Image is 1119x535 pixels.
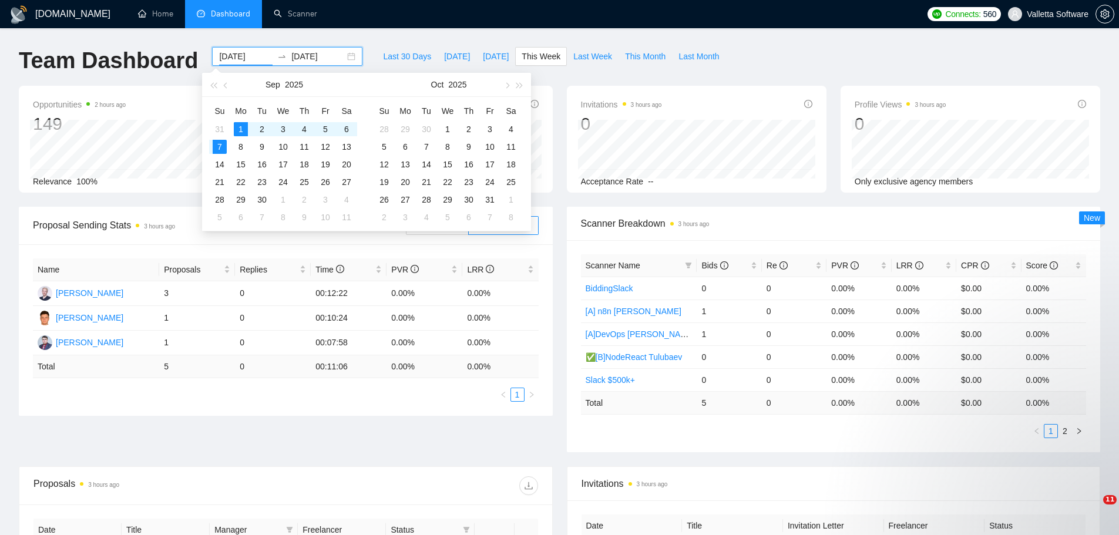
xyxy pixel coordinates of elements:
[138,9,173,19] a: homeHome
[961,261,989,270] span: CPR
[33,113,126,135] div: 149
[297,122,311,136] div: 4
[416,208,437,226] td: 2025-11-04
[395,173,416,191] td: 2025-10-20
[395,138,416,156] td: 2025-10-06
[398,157,412,171] div: 13
[504,140,518,154] div: 11
[209,208,230,226] td: 2025-10-05
[504,193,518,207] div: 1
[251,120,273,138] td: 2025-09-02
[631,102,662,108] time: 3 hours ago
[804,100,812,108] span: info-circle
[377,47,438,66] button: Last 30 Days
[285,73,303,96] button: 2025
[981,261,989,270] span: info-circle
[294,156,315,173] td: 2025-09-18
[915,102,946,108] time: 3 hours ago
[826,277,891,300] td: 0.00%
[38,311,52,325] img: DC
[458,191,479,208] td: 2025-10-30
[251,156,273,173] td: 2025-09-16
[240,263,297,276] span: Replies
[720,261,728,270] span: info-circle
[377,140,391,154] div: 5
[586,352,683,362] a: ✅[B]NodeReact Tulubaev
[915,261,923,270] span: info-circle
[294,191,315,208] td: 2025-10-02
[462,175,476,189] div: 23
[294,173,315,191] td: 2025-09-25
[209,102,230,120] th: Su
[255,193,269,207] div: 30
[336,120,357,138] td: 2025-09-06
[479,138,500,156] td: 2025-10-10
[297,210,311,224] div: 9
[437,208,458,226] td: 2025-11-05
[398,193,412,207] div: 27
[273,191,294,208] td: 2025-10-01
[209,156,230,173] td: 2025-09-14
[486,265,494,273] span: info-circle
[932,9,942,19] img: upwork-logo.png
[1050,261,1058,270] span: info-circle
[479,173,500,191] td: 2025-10-24
[234,175,248,189] div: 22
[831,261,859,270] span: PVR
[581,113,662,135] div: 0
[500,208,522,226] td: 2025-11-08
[851,261,859,270] span: info-circle
[416,138,437,156] td: 2025-10-07
[520,481,537,490] span: download
[318,157,332,171] div: 19
[619,47,672,66] button: This Month
[855,97,946,112] span: Profile Views
[1084,213,1100,223] span: New
[213,193,227,207] div: 28
[444,50,470,63] span: [DATE]
[315,173,336,191] td: 2025-09-26
[438,47,476,66] button: [DATE]
[234,210,248,224] div: 6
[255,175,269,189] div: 23
[38,288,123,297] a: AA[PERSON_NAME]
[213,210,227,224] div: 5
[273,156,294,173] td: 2025-09-17
[956,277,1021,300] td: $0.00
[483,50,509,63] span: [DATE]
[437,156,458,173] td: 2025-10-15
[273,173,294,191] td: 2025-09-24
[458,156,479,173] td: 2025-10-16
[318,193,332,207] div: 3
[483,175,497,189] div: 24
[500,391,507,398] span: left
[297,193,311,207] div: 2
[683,257,694,274] span: filter
[395,191,416,208] td: 2025-10-27
[255,140,269,154] div: 9
[38,335,52,350] img: DS
[701,261,728,270] span: Bids
[416,173,437,191] td: 2025-10-21
[479,156,500,173] td: 2025-10-17
[56,336,123,349] div: [PERSON_NAME]
[230,191,251,208] td: 2025-09-29
[374,102,395,120] th: Su
[458,208,479,226] td: 2025-11-06
[294,102,315,120] th: Th
[672,47,725,66] button: Last Month
[230,208,251,226] td: 2025-10-06
[273,102,294,120] th: We
[336,265,344,273] span: info-circle
[419,210,434,224] div: 4
[209,120,230,138] td: 2025-08-31
[294,138,315,156] td: 2025-09-11
[500,138,522,156] td: 2025-10-11
[255,122,269,136] div: 2
[211,9,250,19] span: Dashboard
[1103,495,1117,504] span: 11
[441,157,455,171] div: 15
[266,73,280,96] button: Sep
[56,311,123,324] div: [PERSON_NAME]
[374,138,395,156] td: 2025-10-05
